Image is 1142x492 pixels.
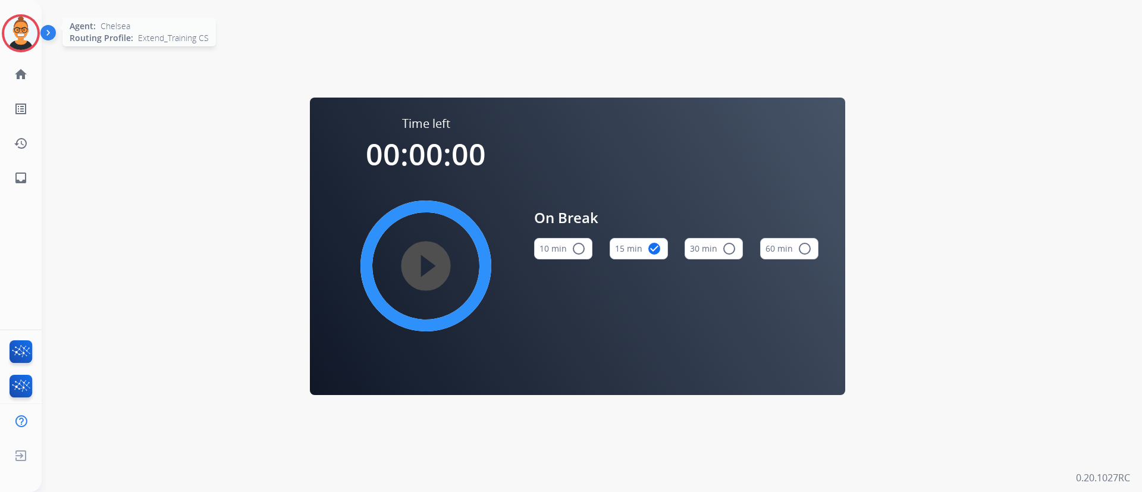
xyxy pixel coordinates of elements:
mat-icon: history [14,136,28,151]
mat-icon: check_circle [647,242,661,256]
mat-icon: radio_button_unchecked [722,242,736,256]
mat-icon: play_circle_filled [419,259,433,273]
span: Time left [402,115,450,132]
img: avatar [4,17,37,50]
span: 00:00:00 [366,134,486,174]
span: Agent: [70,20,96,32]
span: On Break [534,207,818,228]
mat-icon: home [14,67,28,82]
mat-icon: list_alt [14,102,28,116]
button: 30 min [685,238,743,259]
mat-icon: radio_button_unchecked [798,242,812,256]
span: Extend_Training CS [138,32,209,44]
span: Chelsea [101,20,130,32]
mat-icon: inbox [14,171,28,185]
button: 60 min [760,238,818,259]
button: 15 min [610,238,668,259]
p: 0.20.1027RC [1076,471,1130,485]
mat-icon: radio_button_unchecked [572,242,586,256]
span: Routing Profile: [70,32,133,44]
button: 10 min [534,238,592,259]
